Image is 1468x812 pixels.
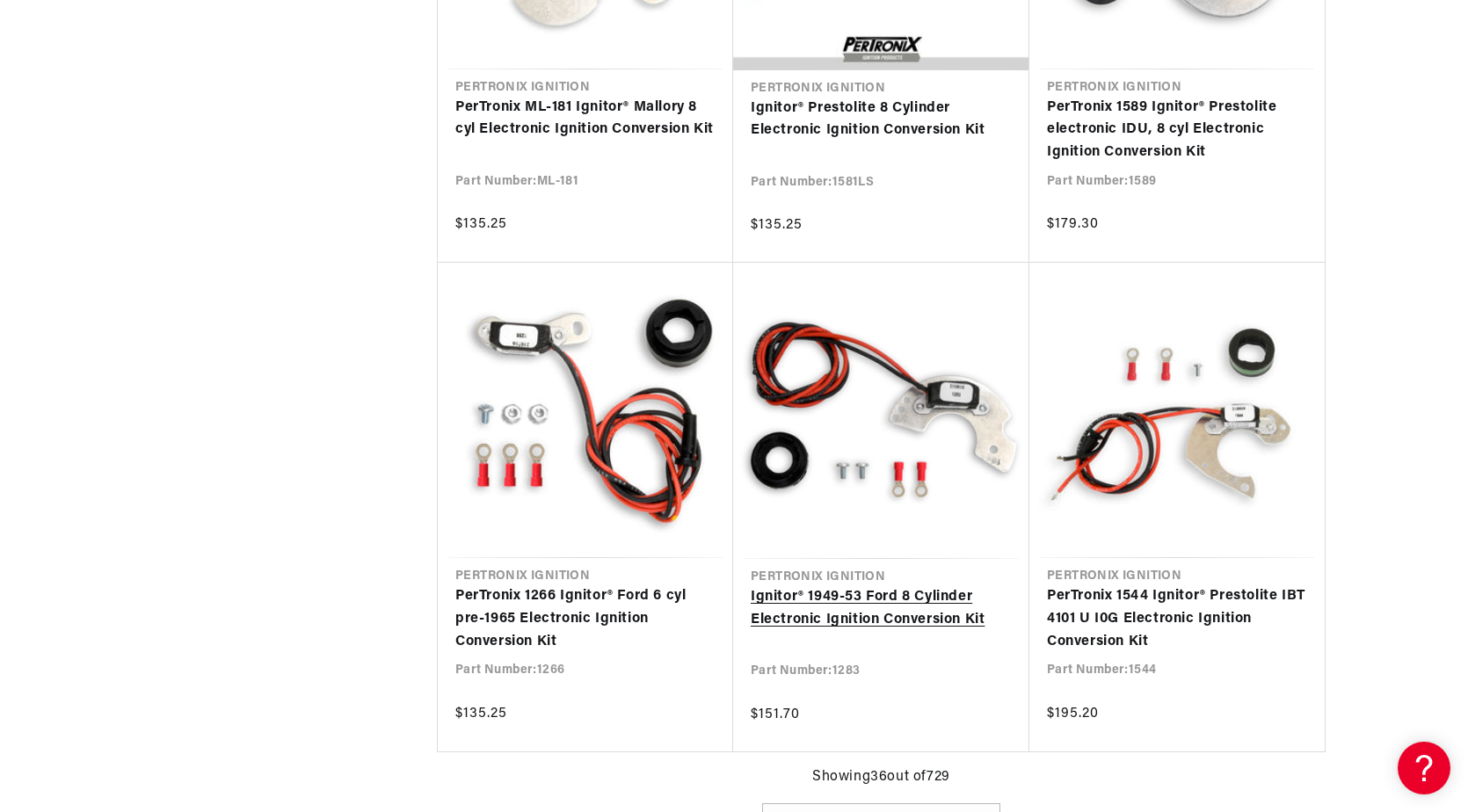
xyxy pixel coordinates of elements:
[751,98,1012,142] a: Ignitor® Prestolite 8 Cylinder Electronic Ignition Conversion Kit
[1047,97,1307,164] a: PerTronix 1589 Ignitor® Prestolite electronic IDU, 8 cyl Electronic Ignition Conversion Kit
[455,585,716,653] a: PerTronix 1266 Ignitor® Ford 6 cyl pre-1965 Electronic Ignition Conversion Kit
[812,766,950,789] span: Showing 36 out of 729
[751,586,1012,631] a: Ignitor® 1949-53 Ford 8 Cylinder Electronic Ignition Conversion Kit
[455,97,716,141] a: PerTronix ML-181 Ignitor® Mallory 8 cyl Electronic Ignition Conversion Kit
[1047,585,1307,653] a: PerTronix 1544 Ignitor® Prestolite IBT 4101 U I0G Electronic Ignition Conversion Kit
